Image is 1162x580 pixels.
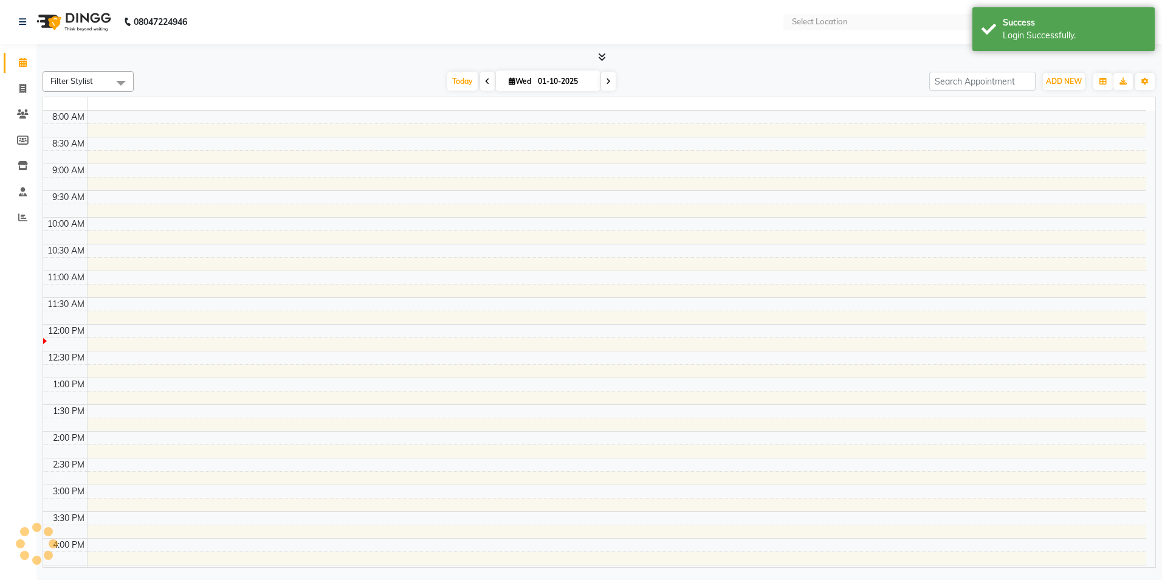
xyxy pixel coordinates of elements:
div: 10:00 AM [45,218,87,230]
div: 4:00 PM [50,539,87,551]
span: Wed [506,77,534,86]
div: 11:30 AM [45,298,87,311]
input: 2025-10-01 [534,72,595,91]
input: Search Appointment [929,72,1036,91]
div: 2:00 PM [50,432,87,444]
button: ADD NEW [1043,73,1085,90]
b: 08047224946 [134,5,187,39]
div: 2:30 PM [50,458,87,471]
div: Login Successfully. [1003,29,1146,42]
div: 8:00 AM [50,111,87,123]
div: 12:30 PM [46,351,87,364]
span: ADD NEW [1046,77,1082,86]
div: 10:30 AM [45,244,87,257]
img: logo [31,5,114,39]
div: 3:30 PM [50,512,87,525]
span: Today [447,72,478,91]
div: Select Location [792,16,848,28]
span: Filter Stylist [50,76,93,86]
div: 11:00 AM [45,271,87,284]
div: 1:30 PM [50,405,87,418]
div: 3:00 PM [50,485,87,498]
div: 1:00 PM [50,378,87,391]
div: 9:30 AM [50,191,87,204]
div: 4:30 PM [50,565,87,578]
div: Success [1003,16,1146,29]
div: 8:30 AM [50,137,87,150]
div: 9:00 AM [50,164,87,177]
div: 12:00 PM [46,325,87,337]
